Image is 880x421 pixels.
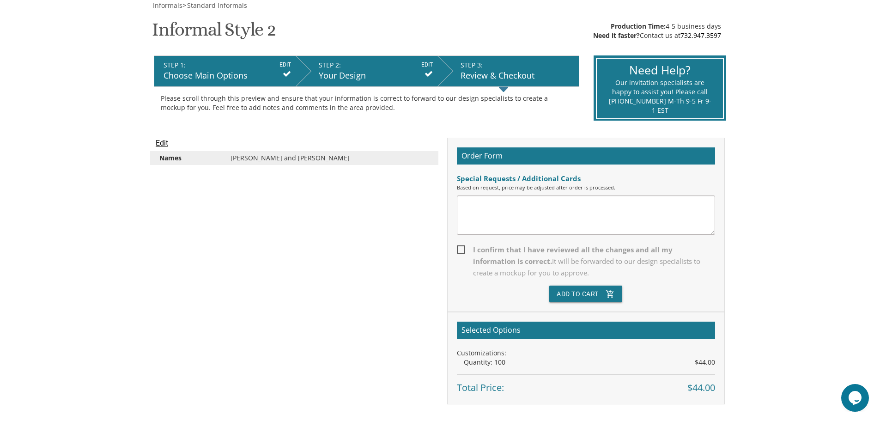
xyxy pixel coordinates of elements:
[153,1,182,10] span: Informals
[152,1,182,10] a: Informals
[473,256,700,277] span: It will be forwarded to our design specialists to create a mockup for you to approve.
[224,153,436,163] div: [PERSON_NAME] and [PERSON_NAME]
[164,70,291,82] div: Choose Main Options
[549,286,622,302] button: Add To Cartadd_shopping_cart
[457,174,715,183] div: Special Requests / Additional Cards
[593,31,640,40] span: Need it faster?
[457,322,715,339] h2: Selected Options
[608,62,711,79] div: Need Help?
[187,1,247,10] span: Standard Informals
[461,70,574,82] div: Review & Checkout
[461,61,574,70] div: STEP 3:
[687,381,715,395] span: $44.00
[608,78,711,115] div: Our invitation specialists are happy to assist you! Please call [PHONE_NUMBER] M-Th 9-5 Fr 9-1 EST
[152,153,223,163] div: Names
[164,61,291,70] div: STEP 1:
[695,358,715,367] span: $44.00
[152,19,276,47] h1: Informal Style 2
[161,94,572,112] div: Please scroll through this preview and ensure that your information is correct to forward to our ...
[156,138,168,149] input: Edit
[606,286,615,302] i: add_shopping_cart
[841,384,871,412] iframe: chat widget
[457,374,715,395] div: Total Price:
[457,244,715,279] span: I confirm that I have reviewed all the changes and all my information is correct.
[319,70,433,82] div: Your Design
[457,184,715,191] div: Based on request, price may be adjusted after order is processed.
[319,61,433,70] div: STEP 2:
[457,348,715,358] div: Customizations:
[182,1,247,10] span: >
[611,22,666,31] span: Production Time:
[186,1,247,10] a: Standard Informals
[421,61,433,69] input: EDIT
[457,147,715,165] h2: Order Form
[279,61,291,69] input: EDIT
[593,22,721,40] div: 4-5 business days Contact us at
[680,31,721,40] a: 732.947.3597
[464,358,715,367] div: Quantity: 100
